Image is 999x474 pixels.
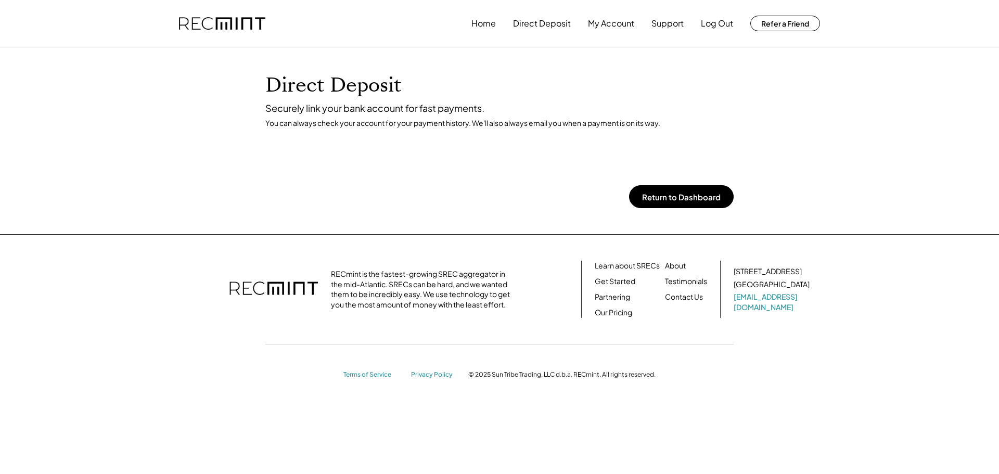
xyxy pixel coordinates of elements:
button: Refer a Friend [750,16,820,31]
a: Privacy Policy [411,370,458,379]
a: [EMAIL_ADDRESS][DOMAIN_NAME] [734,292,812,312]
div: [GEOGRAPHIC_DATA] [734,279,810,290]
a: Contact Us [665,292,703,302]
button: Support [651,13,684,34]
div: You can always check your account for your payment history. We'll also always email you when a pa... [265,118,734,127]
h1: Direct Deposit [265,73,734,98]
a: Terms of Service [343,370,401,379]
button: Home [471,13,496,34]
button: My Account [588,13,634,34]
img: recmint-logotype%403x.png [229,271,318,308]
button: Log Out [701,13,733,34]
div: [STREET_ADDRESS] [734,266,802,277]
div: Securely link your bank account for fast payments. [265,102,734,114]
a: Our Pricing [595,308,632,318]
button: Return to Dashboard [629,185,734,208]
a: Learn about SRECs [595,261,660,271]
div: © 2025 Sun Tribe Trading, LLC d.b.a. RECmint. All rights reserved. [468,370,656,379]
button: Direct Deposit [513,13,571,34]
div: RECmint is the fastest-growing SREC aggregator in the mid-Atlantic. SRECs can be hard, and we wan... [331,269,516,310]
a: Testimonials [665,276,707,287]
a: Partnering [595,292,630,302]
a: Get Started [595,276,635,287]
a: About [665,261,686,271]
img: recmint-logotype%403x.png [179,17,265,30]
